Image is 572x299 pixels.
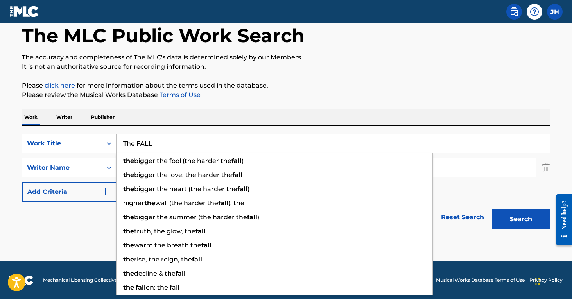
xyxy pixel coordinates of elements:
[27,139,97,148] div: Work Title
[9,276,34,285] img: logo
[155,199,218,207] span: wall (the harder the
[22,62,550,72] p: It is not an authoritative source for recording information.
[22,81,550,90] p: Please for more information about the terms used in the database.
[123,256,134,263] strong: the
[123,270,134,277] strong: the
[218,199,228,207] strong: fall
[530,7,539,16] img: help
[9,6,39,17] img: MLC Logo
[550,188,572,252] iframe: Resource Center
[134,171,232,179] span: bigger the love, the harder the
[231,157,242,165] strong: fall
[437,209,488,226] a: Reset Search
[27,163,97,172] div: Writer Name
[158,91,201,98] a: Terms of Use
[535,269,540,293] div: Drag
[101,187,110,197] img: 9d2ae6d4665cec9f34b9.svg
[192,256,202,263] strong: fall
[547,4,563,20] div: User Menu
[232,171,242,179] strong: fall
[89,109,117,125] p: Publisher
[242,157,244,165] span: )
[134,213,247,221] span: bigger the summer (the harder the
[43,277,134,284] span: Mechanical Licensing Collective © 2025
[529,277,563,284] a: Privacy Policy
[54,109,75,125] p: Writer
[22,53,550,62] p: The accuracy and completeness of The MLC's data is determined solely by our Members.
[134,185,237,193] span: bigger the heart (the harder the
[257,213,259,221] span: )
[506,4,522,20] a: Public Search
[509,7,519,16] img: search
[542,158,550,177] img: Delete Criterion
[123,171,134,179] strong: the
[134,270,176,277] span: decline & the
[436,277,525,284] a: Musical Works Database Terms of Use
[195,227,206,235] strong: fall
[123,213,134,221] strong: the
[247,185,249,193] span: )
[123,284,134,291] strong: the
[134,157,231,165] span: bigger the fool (the harder the
[492,209,550,229] button: Search
[527,4,542,20] div: Help
[247,213,257,221] strong: fall
[134,256,192,263] span: rise, the reign, the
[176,270,186,277] strong: fall
[134,242,201,249] span: warm the breath the
[22,24,305,47] h1: The MLC Public Work Search
[533,261,572,299] iframe: Chat Widget
[22,182,117,202] button: Add Criteria
[146,284,179,291] span: en: the fall
[136,284,146,291] strong: fall
[123,227,134,235] strong: the
[123,199,144,207] span: higher
[228,199,244,207] span: ), the
[22,109,40,125] p: Work
[134,227,195,235] span: truth, the glow, the
[45,82,75,89] a: click here
[123,157,134,165] strong: the
[144,199,155,207] strong: the
[22,134,550,233] form: Search Form
[237,185,247,193] strong: fall
[123,242,134,249] strong: the
[201,242,212,249] strong: fall
[123,185,134,193] strong: the
[22,90,550,100] p: Please review the Musical Works Database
